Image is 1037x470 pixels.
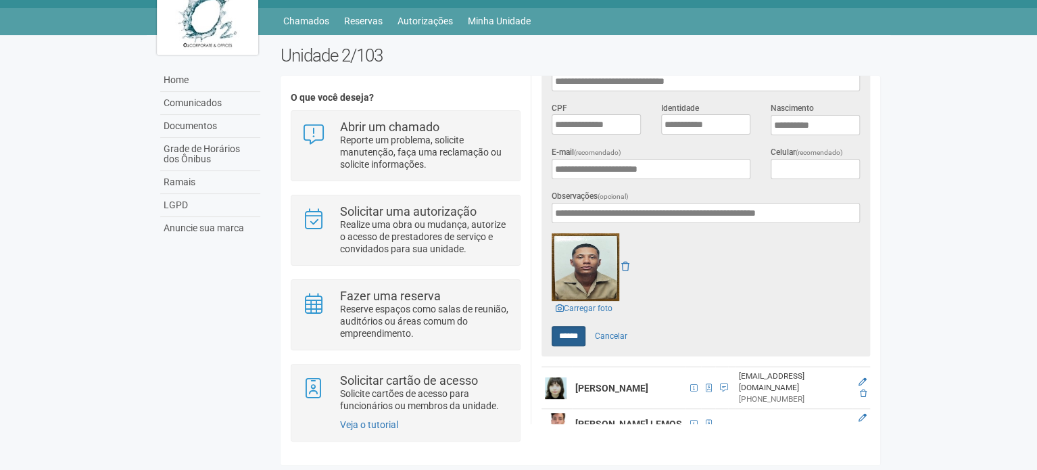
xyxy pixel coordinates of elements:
a: Editar membro [859,377,867,387]
a: Comunicados [160,92,260,115]
a: Solicitar cartão de acesso Solicite cartões de acesso para funcionários ou membros da unidade. [302,375,509,412]
label: Identidade [661,102,699,114]
p: Solicite cartões de acesso para funcionários ou membros da unidade. [340,387,510,412]
div: [EMAIL_ADDRESS][DOMAIN_NAME] [738,371,848,394]
a: Ramais [160,171,260,194]
a: Abrir um chamado Reporte um problema, solicite manutenção, faça uma reclamação ou solicite inform... [302,121,509,170]
a: Solicitar uma autorização Realize uma obra ou mudança, autorize o acesso de prestadores de serviç... [302,206,509,255]
strong: Solicitar cartão de acesso [340,373,478,387]
a: Fazer uma reserva Reserve espaços como salas de reunião, auditórios ou áreas comum do empreendime... [302,290,509,339]
a: Minha Unidade [468,11,531,30]
img: GetFile [552,233,619,301]
a: Autorizações [397,11,453,30]
p: Reserve espaços como salas de reunião, auditórios ou áreas comum do empreendimento. [340,303,510,339]
a: Documentos [160,115,260,138]
strong: Abrir um chamado [340,120,439,134]
strong: Solicitar uma autorização [340,204,477,218]
a: Anuncie sua marca [160,217,260,239]
strong: [PERSON_NAME] LEMOS [575,419,682,429]
label: Celular [771,146,843,159]
a: Cancelar [587,326,635,346]
strong: [PERSON_NAME] [575,383,648,394]
a: Grade de Horários dos Ônibus [160,138,260,171]
a: Reservas [344,11,383,30]
a: LGPD [160,194,260,217]
label: Observações [552,190,629,203]
a: Veja o tutorial [340,419,398,430]
h2: Unidade 2/103 [281,45,880,66]
img: user.png [545,413,566,435]
strong: Fazer uma reserva [340,289,441,303]
img: user.png [545,377,566,399]
label: Nascimento [771,102,814,114]
span: (recomendado) [574,149,621,156]
label: E-mail [552,146,621,159]
a: Remover [621,261,629,272]
a: Carregar foto [552,301,617,316]
h4: O que você deseja? [291,93,520,103]
a: Home [160,69,260,92]
label: CPF [552,102,567,114]
span: (recomendado) [796,149,843,156]
a: Chamados [283,11,329,30]
a: Excluir membro [860,389,867,398]
div: [PHONE_NUMBER] [738,394,848,405]
p: Realize uma obra ou mudança, autorize o acesso de prestadores de serviço e convidados para sua un... [340,218,510,255]
a: Editar membro [859,413,867,423]
p: Reporte um problema, solicite manutenção, faça uma reclamação ou solicite informações. [340,134,510,170]
span: (opcional) [598,193,629,200]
